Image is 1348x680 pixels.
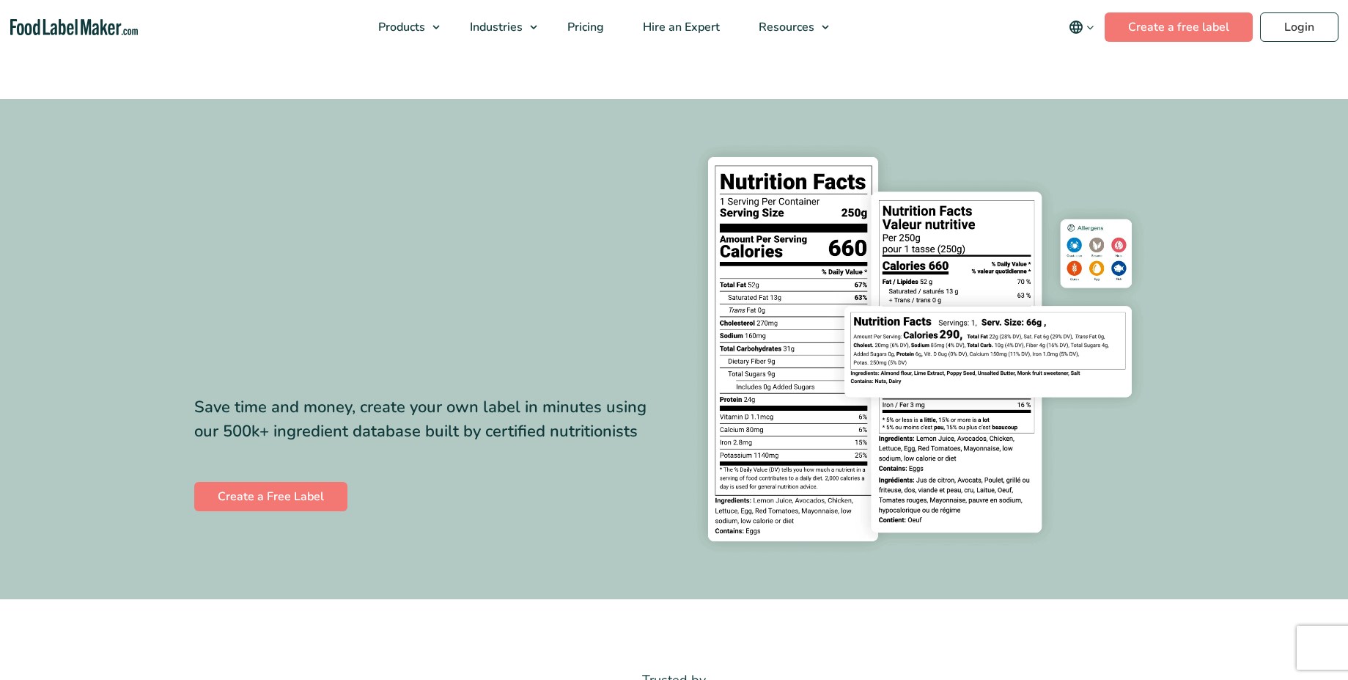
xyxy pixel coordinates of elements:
div: Save time and money, create your own label in minutes using our 500k+ ingredient database built b... [194,395,663,444]
span: Industries [465,19,524,35]
span: Resources [754,19,816,35]
a: Create a free label [1105,12,1253,42]
span: Pricing [563,19,605,35]
span: Hire an Expert [638,19,721,35]
a: Create a Free Label [194,482,347,511]
a: Login [1260,12,1338,42]
span: Products [374,19,427,35]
